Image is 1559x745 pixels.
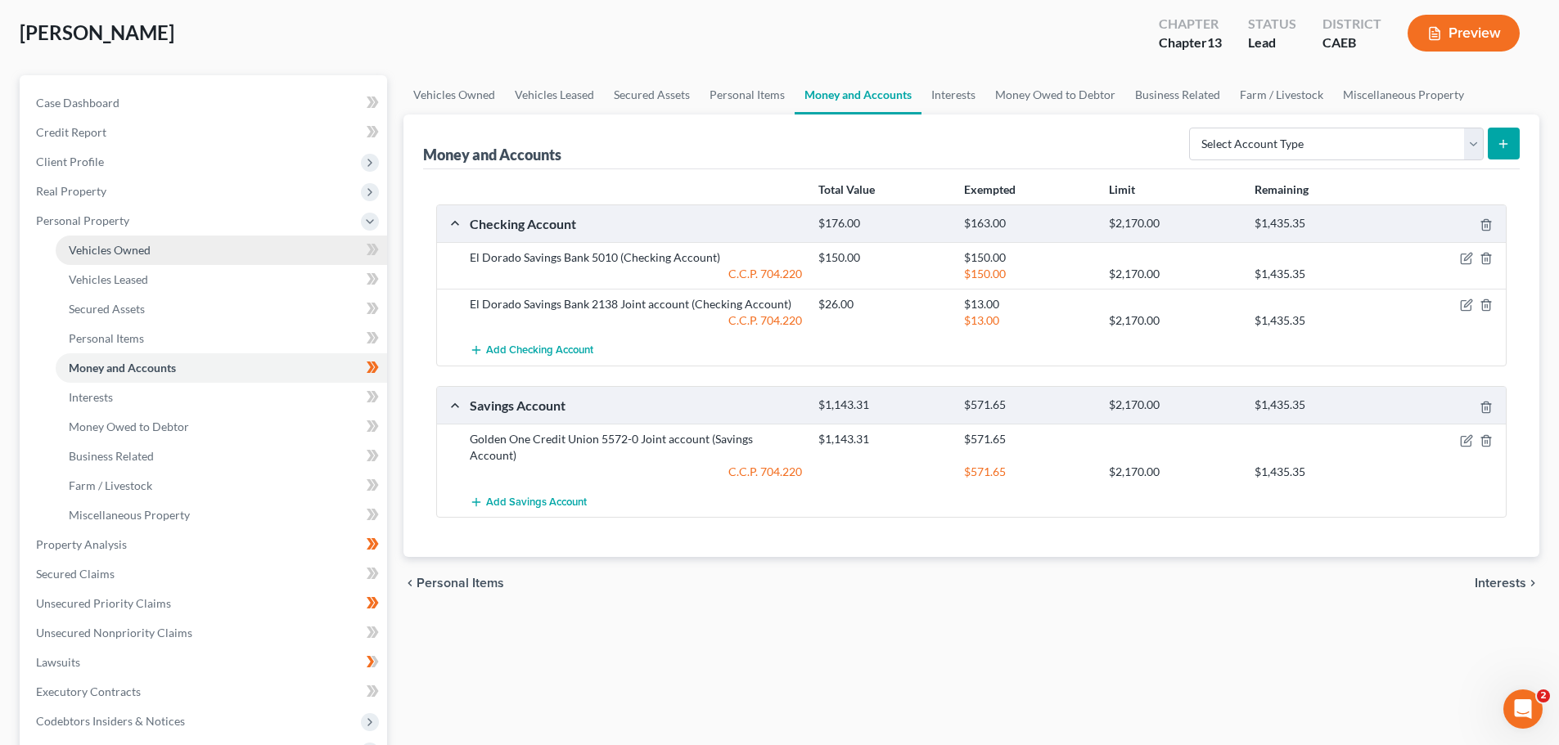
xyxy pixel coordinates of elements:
[1475,577,1526,590] span: Interests
[56,442,387,471] a: Business Related
[956,464,1101,480] div: $571.65
[69,420,189,433] span: Money Owed to Debtor
[36,213,129,227] span: Personal Property
[1101,464,1246,480] div: $2,170.00
[1255,182,1309,196] strong: Remaining
[56,236,387,265] a: Vehicles Owned
[956,397,1101,413] div: $571.65
[56,412,387,442] a: Money Owed to Debtor
[810,397,955,413] div: $1,143.31
[69,478,152,492] span: Farm / Livestock
[1333,75,1474,114] a: Miscellaneous Property
[1322,15,1381,34] div: District
[1322,34,1381,52] div: CAEB
[69,361,176,375] span: Money and Accounts
[1207,34,1222,50] span: 13
[69,331,144,345] span: Personal Items
[1230,75,1333,114] a: Farm / Livestock
[23,118,387,147] a: Credit Report
[1101,312,1246,329] div: $2,170.00
[462,431,810,464] div: Golden One Credit Union 5572-0 Joint account (Savings Account)
[956,216,1101,231] div: $163.00
[36,626,192,640] span: Unsecured Nonpriority Claims
[462,249,810,266] div: El Dorado Savings Bank 5010 (Checking Account)
[470,487,587,517] button: Add Savings Account
[417,577,504,590] span: Personal Items
[403,577,417,590] i: chevron_left
[36,655,80,669] span: Lawsuits
[36,155,104,168] span: Client Profile
[1475,577,1539,590] button: Interests chevron_right
[1159,15,1222,34] div: Chapter
[1537,689,1550,702] span: 2
[36,125,106,139] span: Credit Report
[462,397,810,414] div: Savings Account
[36,596,171,610] span: Unsecured Priority Claims
[23,618,387,648] a: Unsecured Nonpriority Claims
[956,431,1101,447] div: $571.65
[36,567,115,581] span: Secured Claims
[462,464,810,480] div: C.C.P. 704.220
[23,530,387,559] a: Property Analysis
[1408,15,1520,52] button: Preview
[23,88,387,118] a: Case Dashboard
[403,75,505,114] a: Vehicles Owned
[36,184,106,198] span: Real Property
[486,344,593,357] span: Add Checking Account
[1159,34,1222,52] div: Chapter
[462,215,810,232] div: Checking Account
[956,266,1101,282] div: $150.00
[810,431,955,447] div: $1,143.31
[810,249,955,266] div: $150.00
[818,182,875,196] strong: Total Value
[956,249,1101,266] div: $150.00
[1248,34,1296,52] div: Lead
[1246,397,1391,413] div: $1,435.35
[56,471,387,500] a: Farm / Livestock
[486,496,587,509] span: Add Savings Account
[69,390,113,404] span: Interests
[36,537,127,551] span: Property Analysis
[1503,689,1543,729] iframe: Intercom live chat
[23,589,387,618] a: Unsecured Priority Claims
[1248,15,1296,34] div: Status
[69,508,190,522] span: Miscellaneous Property
[964,182,1016,196] strong: Exempted
[1246,266,1391,282] div: $1,435.35
[921,75,985,114] a: Interests
[1109,182,1135,196] strong: Limit
[69,243,151,257] span: Vehicles Owned
[69,449,154,463] span: Business Related
[36,714,185,728] span: Codebtors Insiders & Notices
[23,677,387,707] a: Executory Contracts
[1246,464,1391,480] div: $1,435.35
[23,648,387,677] a: Lawsuits
[423,145,561,164] div: Money and Accounts
[956,312,1101,329] div: $13.00
[956,296,1101,312] div: $13.00
[23,559,387,589] a: Secured Claims
[470,335,593,366] button: Add Checking Account
[1101,397,1246,413] div: $2,170.00
[20,20,174,44] span: [PERSON_NAME]
[1246,312,1391,329] div: $1,435.35
[810,296,955,312] div: $26.00
[795,75,921,114] a: Money and Accounts
[1101,266,1246,282] div: $2,170.00
[56,383,387,412] a: Interests
[985,75,1125,114] a: Money Owed to Debtor
[56,324,387,353] a: Personal Items
[1526,577,1539,590] i: chevron_right
[810,216,955,231] div: $176.00
[700,75,795,114] a: Personal Items
[1246,216,1391,231] div: $1,435.35
[1125,75,1230,114] a: Business Related
[69,272,148,286] span: Vehicles Leased
[462,266,810,282] div: C.C.P. 704.220
[403,577,504,590] button: chevron_left Personal Items
[56,294,387,324] a: Secured Assets
[36,684,141,698] span: Executory Contracts
[604,75,700,114] a: Secured Assets
[1101,216,1246,231] div: $2,170.00
[56,353,387,383] a: Money and Accounts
